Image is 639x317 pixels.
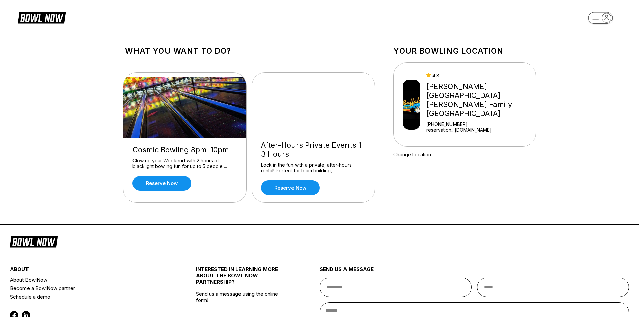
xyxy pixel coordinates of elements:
div: INTERESTED IN LEARNING MORE ABOUT THE BOWL NOW PARTNERSHIP? [196,266,289,290]
img: Buffaloe Lanes Mebane Family Bowling Center [403,80,421,130]
div: Lock in the fun with a private, after-hours rental! Perfect for team building, ... [261,162,366,174]
h1: What you want to do? [125,46,373,56]
h1: Your bowling location [393,46,536,56]
div: send us a message [320,266,629,278]
a: reservation...[DOMAIN_NAME] [426,127,533,133]
a: Schedule a demo [10,293,165,301]
div: [PHONE_NUMBER] [426,121,533,127]
div: 4.8 [426,73,533,78]
a: Change Location [393,152,431,157]
div: Glow up your Weekend with 2 hours of blacklight bowling fun for up to 5 people ... [132,158,237,169]
div: about [10,266,165,276]
img: After-Hours Private Events 1-3 Hours [252,73,375,133]
a: Become a BowlNow partner [10,284,165,293]
a: Reserve now [261,180,320,195]
div: [PERSON_NAME][GEOGRAPHIC_DATA] [PERSON_NAME] Family [GEOGRAPHIC_DATA] [426,82,533,118]
a: Reserve now [132,176,191,191]
div: Cosmic Bowling 8pm-10pm [132,145,237,154]
div: After-Hours Private Events 1-3 Hours [261,141,366,159]
a: About BowlNow [10,276,165,284]
img: Cosmic Bowling 8pm-10pm [123,77,247,138]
